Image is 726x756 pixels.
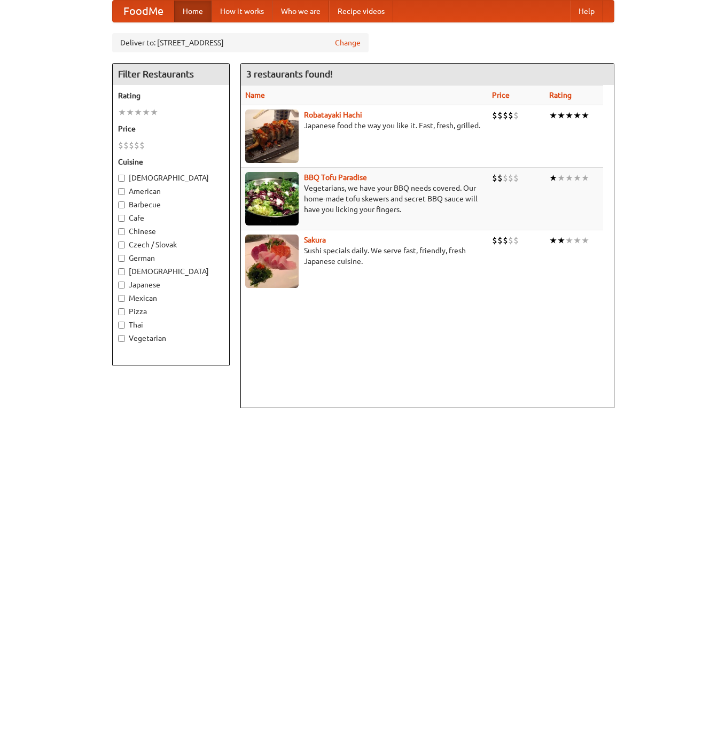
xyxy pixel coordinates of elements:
[118,175,125,182] input: [DEMOGRAPHIC_DATA]
[245,172,299,225] img: tofuparadise.jpg
[139,139,145,151] li: $
[304,173,367,182] a: BBQ Tofu Paradise
[129,139,134,151] li: $
[513,235,519,246] li: $
[497,110,503,121] li: $
[503,172,508,184] li: $
[118,335,125,342] input: Vegetarian
[245,183,483,215] p: Vegetarians, we have your BBQ needs covered. Our home-made tofu skewers and secret BBQ sauce will...
[245,235,299,288] img: sakura.jpg
[118,255,125,262] input: German
[174,1,212,22] a: Home
[503,235,508,246] li: $
[508,235,513,246] li: $
[118,322,125,329] input: Thai
[573,235,581,246] li: ★
[245,110,299,163] img: robatayaki.jpg
[565,235,573,246] li: ★
[118,123,224,134] h5: Price
[581,110,589,121] li: ★
[497,235,503,246] li: $
[497,172,503,184] li: $
[492,110,497,121] li: $
[118,157,224,167] h5: Cuisine
[126,106,134,118] li: ★
[557,110,565,121] li: ★
[245,245,483,267] p: Sushi specials daily. We serve fast, friendly, fresh Japanese cuisine.
[134,106,142,118] li: ★
[246,69,333,79] ng-pluralize: 3 restaurants found!
[118,228,125,235] input: Chinese
[112,33,369,52] div: Deliver to: [STREET_ADDRESS]
[118,279,224,290] label: Japanese
[573,110,581,121] li: ★
[118,319,224,330] label: Thai
[142,106,150,118] li: ★
[113,1,174,22] a: FoodMe
[304,111,362,119] a: Robatayaki Hachi
[118,268,125,275] input: [DEMOGRAPHIC_DATA]
[118,239,224,250] label: Czech / Slovak
[118,308,125,315] input: Pizza
[565,110,573,121] li: ★
[549,235,557,246] li: ★
[329,1,393,22] a: Recipe videos
[118,213,224,223] label: Cafe
[118,226,224,237] label: Chinese
[118,295,125,302] input: Mexican
[492,172,497,184] li: $
[245,120,483,131] p: Japanese food the way you like it. Fast, fresh, grilled.
[513,172,519,184] li: $
[245,91,265,99] a: Name
[508,110,513,121] li: $
[118,173,224,183] label: [DEMOGRAPHIC_DATA]
[557,235,565,246] li: ★
[570,1,603,22] a: Help
[118,333,224,344] label: Vegetarian
[573,172,581,184] li: ★
[123,139,129,151] li: $
[118,188,125,195] input: American
[581,172,589,184] li: ★
[118,201,125,208] input: Barbecue
[118,90,224,101] h5: Rating
[118,293,224,303] label: Mexican
[557,172,565,184] li: ★
[118,186,224,197] label: American
[118,241,125,248] input: Czech / Slovak
[118,253,224,263] label: German
[118,106,126,118] li: ★
[212,1,272,22] a: How it works
[508,172,513,184] li: $
[134,139,139,151] li: $
[118,139,123,151] li: $
[113,64,229,85] h4: Filter Restaurants
[118,199,224,210] label: Barbecue
[549,91,572,99] a: Rating
[503,110,508,121] li: $
[492,91,510,99] a: Price
[304,236,326,244] a: Sakura
[549,110,557,121] li: ★
[513,110,519,121] li: $
[118,266,224,277] label: [DEMOGRAPHIC_DATA]
[118,306,224,317] label: Pizza
[581,235,589,246] li: ★
[492,235,497,246] li: $
[150,106,158,118] li: ★
[549,172,557,184] li: ★
[565,172,573,184] li: ★
[118,215,125,222] input: Cafe
[335,37,361,48] a: Change
[118,282,125,289] input: Japanese
[272,1,329,22] a: Who we are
